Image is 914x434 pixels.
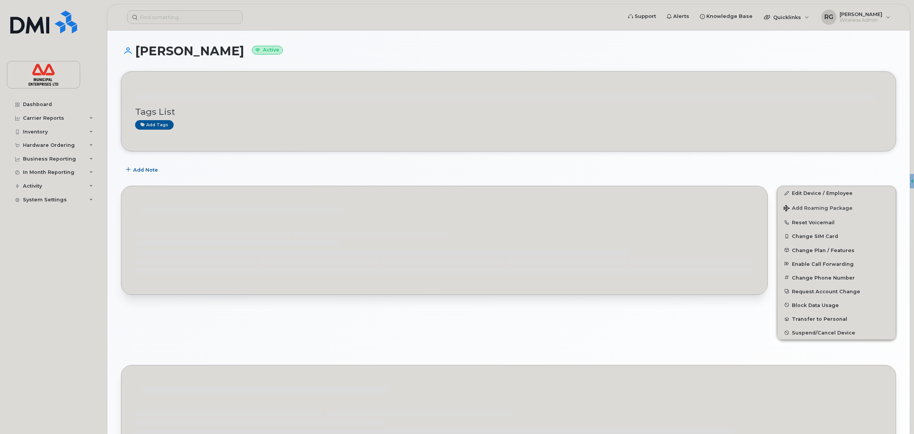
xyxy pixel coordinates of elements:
[777,326,896,339] button: Suspend/Cancel Device
[135,107,882,117] h3: Tags List
[777,186,896,200] a: Edit Device / Employee
[792,247,854,253] span: Change Plan / Features
[783,205,853,212] span: Add Roaming Package
[121,163,164,177] button: Add Note
[777,257,896,271] button: Enable Call Forwarding
[121,44,896,58] h1: [PERSON_NAME]
[792,261,854,267] span: Enable Call Forwarding
[252,46,283,55] small: Active
[777,298,896,312] button: Block Data Usage
[777,312,896,326] button: Transfer to Personal
[133,166,158,174] span: Add Note
[777,229,896,243] button: Change SIM Card
[777,243,896,257] button: Change Plan / Features
[777,271,896,285] button: Change Phone Number
[777,200,896,215] button: Add Roaming Package
[777,215,896,229] button: Reset Voicemail
[777,285,896,298] button: Request Account Change
[792,330,855,336] span: Suspend/Cancel Device
[135,120,174,130] a: Add tags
